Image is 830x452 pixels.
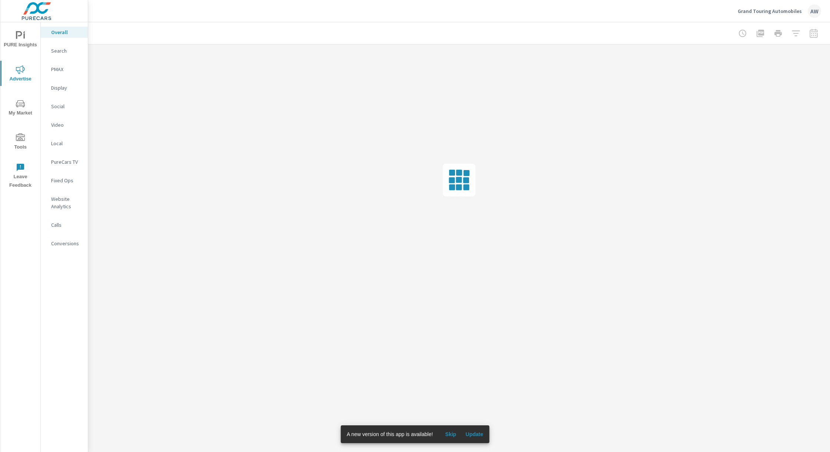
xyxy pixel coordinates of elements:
div: nav menu [0,22,40,193]
div: AW [808,4,821,18]
p: Grand Touring Automobiles [738,8,802,14]
span: A new version of this app is available! [347,431,433,437]
span: Update [465,431,483,438]
p: Overall [51,29,82,36]
p: Display [51,84,82,92]
div: PureCars TV [41,156,88,167]
div: Social [41,101,88,112]
p: Fixed Ops [51,177,82,184]
span: PURE Insights [3,31,38,49]
div: Fixed Ops [41,175,88,186]
p: Social [51,103,82,110]
span: Advertise [3,65,38,83]
p: Conversions [51,240,82,247]
span: Leave Feedback [3,163,38,190]
span: Skip [442,431,459,438]
div: Local [41,138,88,149]
p: PMAX [51,66,82,73]
div: Video [41,119,88,130]
p: PureCars TV [51,158,82,166]
button: Skip [439,428,462,440]
div: Search [41,45,88,56]
p: Local [51,140,82,147]
div: Overall [41,27,88,38]
div: Calls [41,219,88,230]
button: Update [462,428,486,440]
div: Conversions [41,238,88,249]
span: Tools [3,133,38,152]
div: Website Analytics [41,193,88,212]
div: PMAX [41,64,88,75]
p: Search [51,47,82,54]
p: Calls [51,221,82,229]
p: Video [51,121,82,129]
p: Website Analytics [51,195,82,210]
span: My Market [3,99,38,117]
div: Display [41,82,88,93]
